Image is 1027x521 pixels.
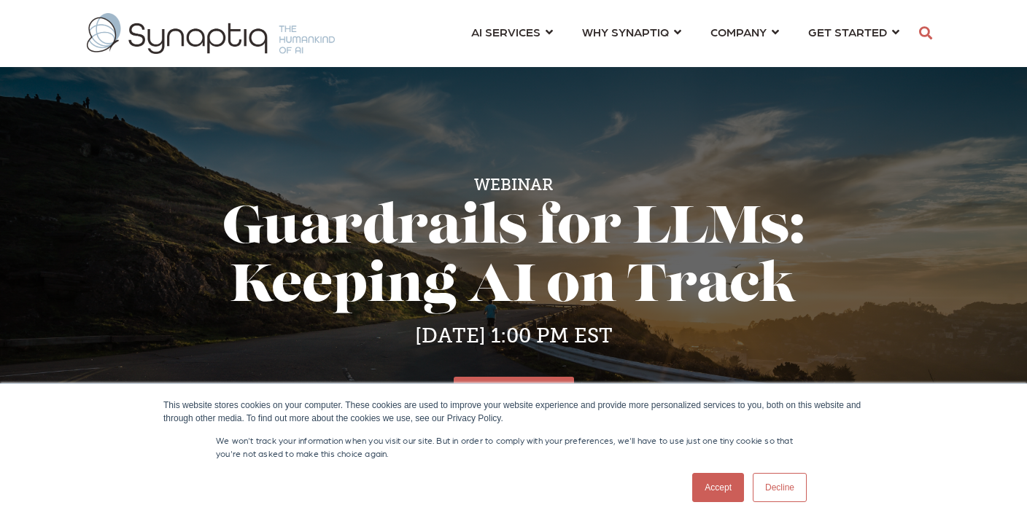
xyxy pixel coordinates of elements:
nav: menu [457,7,914,60]
span: GET STARTED [808,22,887,42]
a: Decline [753,473,807,502]
a: COMPANY [710,18,779,45]
h4: [DATE] 1:00 PM EST [120,324,907,348]
a: WHY SYNAPTIQ [582,18,681,45]
a: GET STARTED [808,18,899,45]
p: We won't track your information when you visit our site. But in order to comply with your prefere... [216,434,811,460]
h1: Guardrails for LLMs: Keeping AI on Track [120,201,907,316]
span: WHY SYNAPTIQ [582,22,669,42]
a: Accept [692,473,744,502]
img: synaptiq logo-1 [87,13,335,54]
h5: Webinar [120,176,907,195]
a: AI SERVICES [471,18,553,45]
div: This website stores cookies on your computer. These cookies are used to improve your website expe... [163,399,864,425]
span: COMPANY [710,22,767,42]
span: AI SERVICES [471,22,540,42]
a: Register Now [454,377,574,415]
